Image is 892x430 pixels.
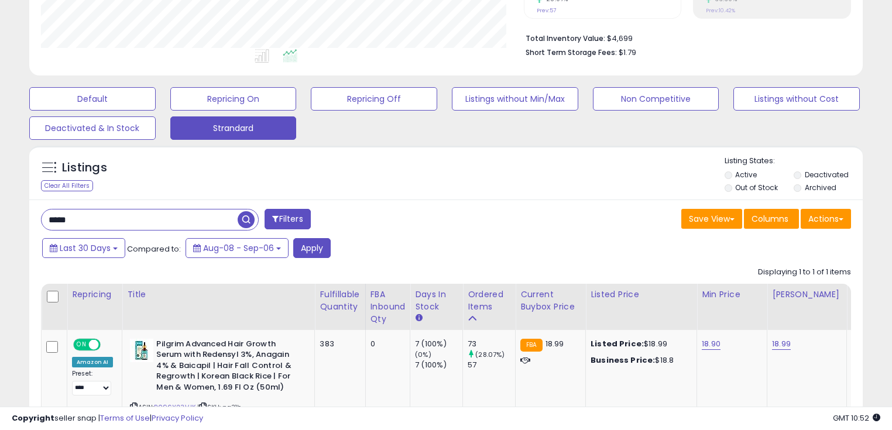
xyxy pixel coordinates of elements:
[370,288,406,325] div: FBA inbound Qty
[537,7,556,14] small: Prev: 57
[681,209,742,229] button: Save View
[591,288,692,301] div: Listed Price
[72,357,113,367] div: Amazon AI
[758,267,851,278] div: Displaying 1 to 1 of 1 items
[591,355,655,366] b: Business Price:
[702,288,762,301] div: Min Price
[591,338,644,349] b: Listed Price:
[72,370,113,396] div: Preset:
[744,209,799,229] button: Columns
[100,412,150,424] a: Terms of Use
[265,209,310,229] button: Filters
[702,338,721,350] a: 18.90
[468,360,515,370] div: 57
[197,403,241,412] span: | SKU: pg31b
[41,180,93,191] div: Clear All Filters
[186,238,289,258] button: Aug-08 - Sep-06
[733,87,860,111] button: Listings without Cost
[805,183,836,192] label: Archived
[152,412,203,424] a: Privacy Policy
[130,339,153,362] img: 415jOlAq0lL._SL40_.jpg
[546,338,564,349] span: 18.99
[170,87,297,111] button: Repricing On
[320,339,356,349] div: 383
[772,288,842,301] div: [PERSON_NAME]
[415,288,458,313] div: Days In Stock
[591,355,688,366] div: $18.8
[12,412,54,424] strong: Copyright
[735,183,778,192] label: Out of Stock
[320,288,360,313] div: Fulfillable Quantity
[203,242,274,254] span: Aug-08 - Sep-06
[127,243,181,254] span: Compared to:
[415,313,422,324] small: Days In Stock.
[370,339,402,349] div: 0
[12,413,203,424] div: seller snap | |
[415,350,431,359] small: (0%)
[415,360,462,370] div: 7 (100%)
[127,288,310,301] div: Title
[725,156,863,167] p: Listing States:
[752,213,788,225] span: Columns
[99,339,118,349] span: OFF
[415,339,462,349] div: 7 (100%)
[156,339,299,396] b: Pilgrim Advanced Hair Growth Serum with Redensyl 3%, Anagain 4% & Baicapil | Hair Fall Control & ...
[74,339,89,349] span: ON
[735,170,757,180] label: Active
[42,238,125,258] button: Last 30 Days
[772,338,791,350] a: 18.99
[468,288,510,313] div: Ordered Items
[801,209,851,229] button: Actions
[293,238,331,258] button: Apply
[452,87,578,111] button: Listings without Min/Max
[311,87,437,111] button: Repricing Off
[468,339,515,349] div: 73
[619,47,636,58] span: $1.79
[805,170,849,180] label: Deactivated
[520,339,542,352] small: FBA
[29,116,156,140] button: Deactivated & In Stock
[591,339,688,349] div: $18.99
[72,288,117,301] div: Repricing
[154,403,195,412] a: B096Y23VJK
[526,30,842,44] li: $4,699
[526,47,617,57] b: Short Term Storage Fees:
[526,33,605,43] b: Total Inventory Value:
[520,288,581,313] div: Current Buybox Price
[170,116,297,140] button: Strandard
[833,412,880,424] span: 2025-10-7 10:52 GMT
[62,160,107,176] h5: Listings
[706,7,735,14] small: Prev: 10.42%
[475,350,505,359] small: (28.07%)
[29,87,156,111] button: Default
[60,242,111,254] span: Last 30 Days
[593,87,719,111] button: Non Competitive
